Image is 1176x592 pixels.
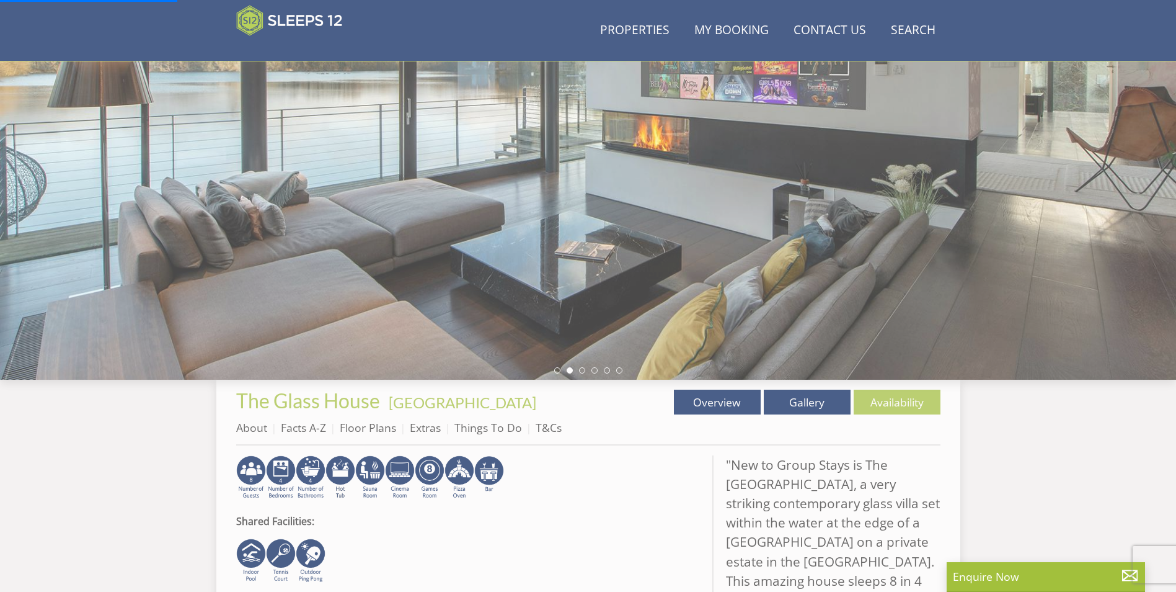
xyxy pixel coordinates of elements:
[595,17,674,45] a: Properties
[384,393,536,411] span: -
[296,455,325,500] img: AD_4nXfUp7uuTDQew2VB-pe0RrL51dRgs16V-oBSGtMFLebRpza3VPEJt4Q4STdHgIAzl7a7ZzPRXHFgntob-jlkbzfxhHJZV...
[886,17,940,45] a: Search
[236,420,267,435] a: About
[415,455,444,500] img: AD_4nXd-OgdwIZhGVMAosiPQSoAUzGh7wF5Sg9j5hJkn6cIaUQM2UHj0P8a0j0s72ZeKIv0UOPAC1crxig-QLmuwaniiy_TFz...
[230,43,360,54] iframe: Customer reviews powered by Trustpilot
[296,539,325,583] img: AD_4nXcuLeQc8zdhTO9t63KDBvE9xo9zbrqIY4ZUDoZWJm2Q6LZexAMJ1FT88wW6cvQU09QotCU0rJTeLQJQuIujSBgjUZZNF...
[454,420,522,435] a: Things To Do
[444,455,474,500] img: AD_4nXdpUChS7ZLqKAZudpvuyHC0CvLlaUyGmu1TalGULkBo3YtMZ7PWBfQVghHA6I2tyhkghVqPt8mJsJJFqya8BUzHfnjMS...
[340,420,396,435] a: Floor Plans
[789,17,871,45] a: Contact Us
[266,455,296,500] img: AD_4nXeTy9jud9lNMyljIioyAdz7g6zqTZRJMBiLE1HGAi1x_n1lw6ybqumnZcDntavNpmd56ovvBBn9zh738cmT2R0Iiypx7...
[953,568,1139,585] p: Enquire Now
[474,455,504,500] img: AD_4nXeoESQrZGdLy00R98_kogwygo_PeSlIimS8SmfE5_YPERmXwKu8rsJULnYuMdgFHiEpzhh4OkqO_G8iXldKifRlISpq9...
[410,420,441,435] a: Extras
[236,514,314,528] strong: Shared Facilities:
[689,17,774,45] a: My Booking
[325,455,355,500] img: AD_4nXf3zsvipIb8VGaLRrons5-SUs7lGKhzBDyH5pwmHdrGOhTOH0Bm1yZlT1geVEoIamI3-jLWZMhkey8ughaSMQG-Jaz8d...
[764,390,851,415] a: Gallery
[355,455,385,500] img: AD_4nXcii7kcCtJtTAYjyHnpZQnDqMxh7tyH4-Erybh3gFCk1ORPoT5WewP5F1_qes9Azuv8OhZ_zNINXYC8-zpP-M9NZsrm-...
[236,388,384,413] a: The Glass House
[536,420,562,435] a: T&Cs
[236,539,266,583] img: AD_4nXc7INUV2A_xzXKRHVctWKneE2tf_2JoIFHjrtZJh4Varnwp_S1W7XoctuVoL-3Ss9JtYagzwdAfp_cMxrbK-rFCdq1kF...
[236,455,266,500] img: AD_4nXdfD0Gcg34TGbOe2nw1q2jkH1IxBtUhXIOSC0-h7vjnQgIqOc8Zrs8IqvZkjuXWYH1_g8jwymAEvN95rO5sQKV_1e720...
[281,420,326,435] a: Facts A-Z
[236,388,380,413] span: The Glass House
[389,393,536,411] a: [GEOGRAPHIC_DATA]
[854,390,940,415] a: Availability
[266,539,296,583] img: AD_4nXeUH7B1HtFGNeYPIakLFbCneY59VAK6RZF0pOJr5tBT07DJdZdrLki7drs_LWulkDA-Q6b-PHF3TwYEZFcn_5jExmqwn...
[236,5,343,36] img: Sleeps 12
[385,455,415,500] img: AD_4nXfSmdZB2aVvPMKMqX3w9lY8D_ShsbgLfZ8oWB7IU61pl8InNBJnCs6LEyGFP6m2sRk-_hXlgZNQ1dTkRtYqIHinNlSmo...
[674,390,761,415] a: Overview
